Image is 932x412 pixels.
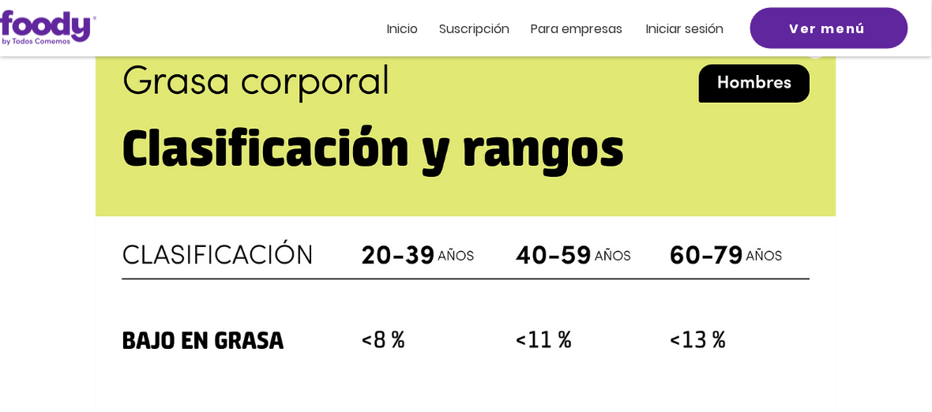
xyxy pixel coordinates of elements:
[646,20,723,38] span: Iniciar sesión
[387,22,418,36] a: Inicio
[790,19,866,39] span: Ver menú
[646,22,723,36] a: Iniciar sesión
[840,320,916,396] iframe: Messagebird Livechat Widget
[531,20,546,38] span: Pa
[439,20,509,38] span: Suscripción
[387,20,418,38] span: Inicio
[439,22,509,36] a: Suscripción
[531,22,622,36] a: Para empresas
[750,8,908,49] a: Ver menú
[546,20,622,38] span: ra empresas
